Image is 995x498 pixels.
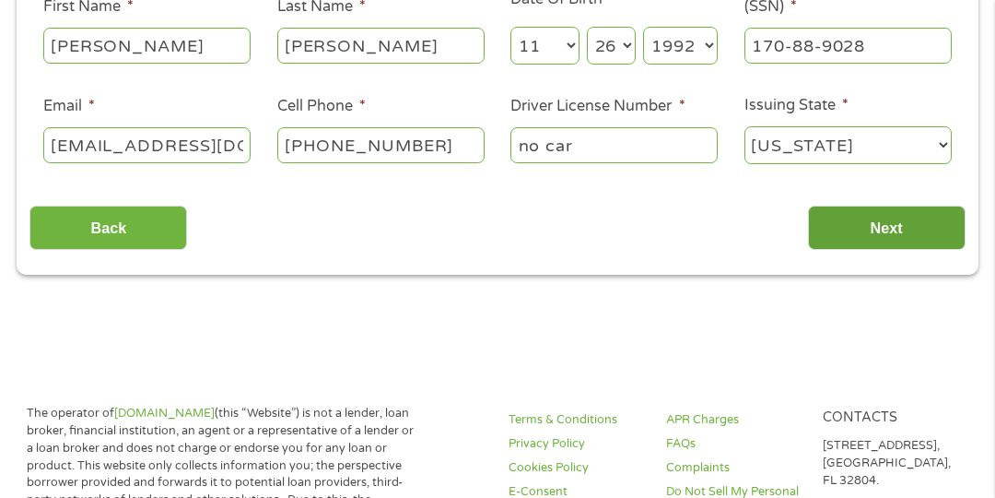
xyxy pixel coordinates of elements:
[509,459,643,477] a: Cookies Policy
[666,411,801,429] a: APR Charges
[277,28,485,63] input: Smith
[744,28,952,63] input: 078-05-1120
[666,459,801,477] a: Complaints
[808,206,966,251] input: Next
[823,409,957,427] h4: Contacts
[277,127,485,162] input: (541) 754-3010
[509,435,643,453] a: Privacy Policy
[29,206,187,251] input: Back
[744,96,849,115] label: Issuing State
[43,97,95,116] label: Email
[43,28,251,63] input: John
[510,97,685,116] label: Driver License Number
[43,127,251,162] input: john@gmail.com
[114,406,215,421] a: [DOMAIN_NAME]
[823,437,957,490] p: [STREET_ADDRESS], [GEOGRAPHIC_DATA], FL 32804.
[277,97,366,116] label: Cell Phone
[666,435,801,453] a: FAQs
[509,411,643,429] a: Terms & Conditions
